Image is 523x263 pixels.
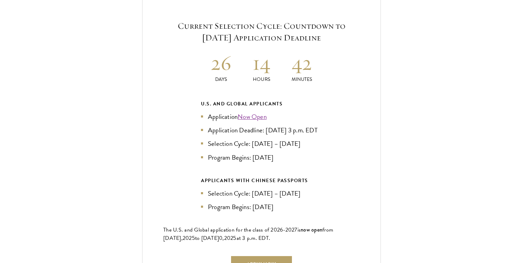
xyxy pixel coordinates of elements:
[195,234,219,242] span: to [DATE]
[282,50,322,76] h2: 42
[201,76,241,83] p: Days
[201,176,322,185] div: APPLICANTS WITH CHINESE PASSPORTS
[201,50,241,76] h2: 26
[297,226,301,234] span: is
[241,50,282,76] h2: 14
[219,234,222,242] span: 0
[294,226,297,234] span: 7
[201,202,322,212] li: Program Begins: [DATE]
[192,234,195,242] span: 5
[233,234,236,242] span: 5
[238,112,267,122] a: Now Open
[201,112,322,122] li: Application
[201,125,322,135] li: Application Deadline: [DATE] 3 p.m. EDT
[282,76,322,83] p: Minutes
[222,234,224,242] span: ,
[280,226,283,234] span: 6
[163,226,280,234] span: The U.S. and Global application for the class of 202
[163,226,333,242] span: from [DATE],
[183,234,192,242] span: 202
[301,226,322,234] span: now open
[163,20,360,44] h5: Current Selection Cycle: Countdown to [DATE] Application Deadline
[237,234,270,242] span: at 3 p.m. EDT.
[201,100,322,108] div: U.S. and Global Applicants
[201,152,322,162] li: Program Begins: [DATE]
[241,76,282,83] p: Hours
[201,188,322,198] li: Selection Cycle: [DATE] – [DATE]
[283,226,294,234] span: -202
[201,139,322,149] li: Selection Cycle: [DATE] – [DATE]
[224,234,233,242] span: 202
